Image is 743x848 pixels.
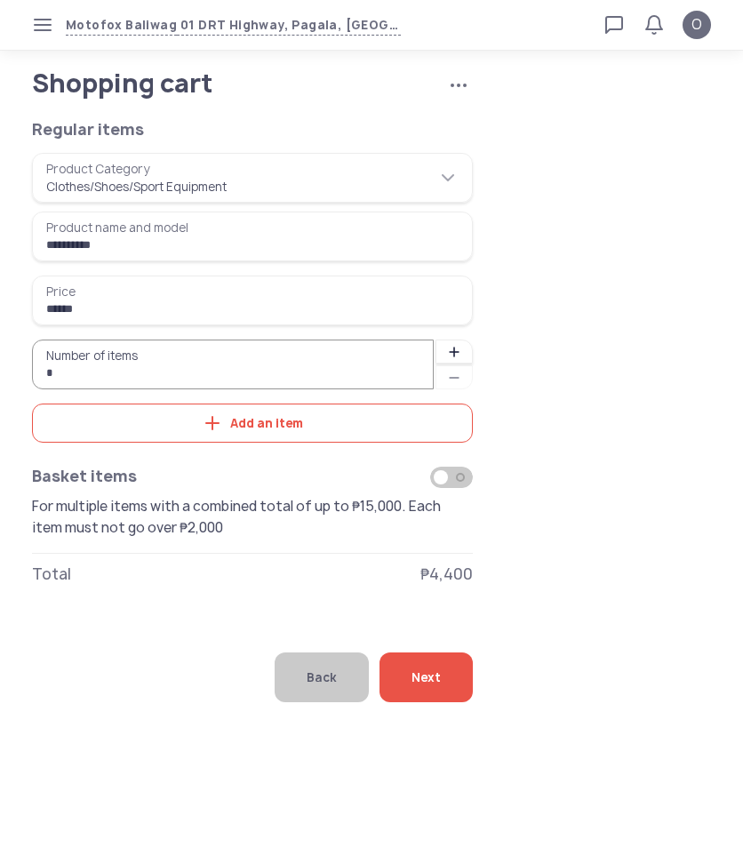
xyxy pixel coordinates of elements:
button: O [683,11,711,39]
span: Next [411,652,441,702]
input: Number of items [32,340,434,389]
button: Number of items [435,340,473,364]
button: Next [379,652,473,702]
span: Add an item [53,404,451,443]
span: Total [32,562,71,587]
span: Basket items [32,464,137,489]
input: Price [32,276,473,325]
span: O [691,14,702,36]
span: Back [307,652,337,702]
h1: Shopping cart [32,71,413,96]
button: Number of items [435,365,473,389]
h2: Regular items [32,121,394,139]
input: Product name and model [32,212,473,261]
span: Motofox Baliwag [66,15,177,36]
p: For multiple items with a combined total of up to ₱15,000. Each item must not go over ₱2,000 [32,496,473,539]
button: Add an item [32,404,473,443]
span: ₱4,400 [420,562,473,587]
button: Back [275,652,369,702]
button: Motofox Baliwag01 DRT Highway, Pagala, [GEOGRAPHIC_DATA], [GEOGRAPHIC_DATA] [66,15,401,36]
span: 01 DRT Highway, Pagala, [GEOGRAPHIC_DATA], [GEOGRAPHIC_DATA] [177,15,401,36]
